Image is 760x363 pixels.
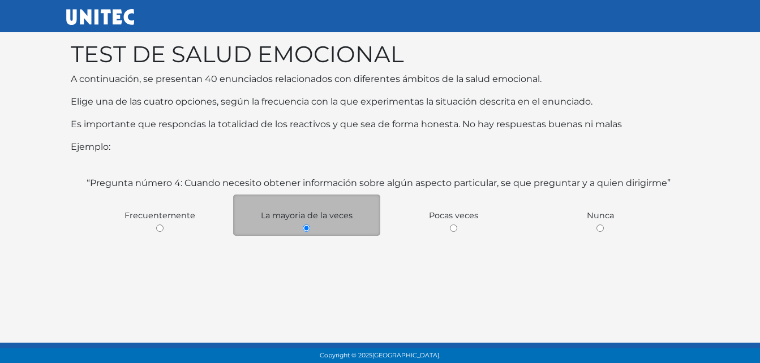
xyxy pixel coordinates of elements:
[66,9,134,25] img: UNITEC
[124,210,195,221] span: Frecuentemente
[372,352,440,359] span: [GEOGRAPHIC_DATA].
[429,210,478,221] span: Pocas veces
[87,176,671,190] label: “Pregunta número 4: Cuando necesito obtener información sobre algún aspecto particular, se que pr...
[71,41,690,68] h1: TEST DE SALUD EMOCIONAL
[71,118,690,131] p: Es importante que respondas la totalidad de los reactivos y que sea de forma honesta. No hay resp...
[71,72,690,86] p: A continuación, se presentan 40 enunciados relacionados con diferentes ámbitos de la salud emocio...
[71,95,690,109] p: Elige una de las cuatro opciones, según la frecuencia con la que experimentas la situación descri...
[71,140,690,154] p: Ejemplo:
[587,210,614,221] span: Nunca
[261,210,353,221] span: La mayoria de la veces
